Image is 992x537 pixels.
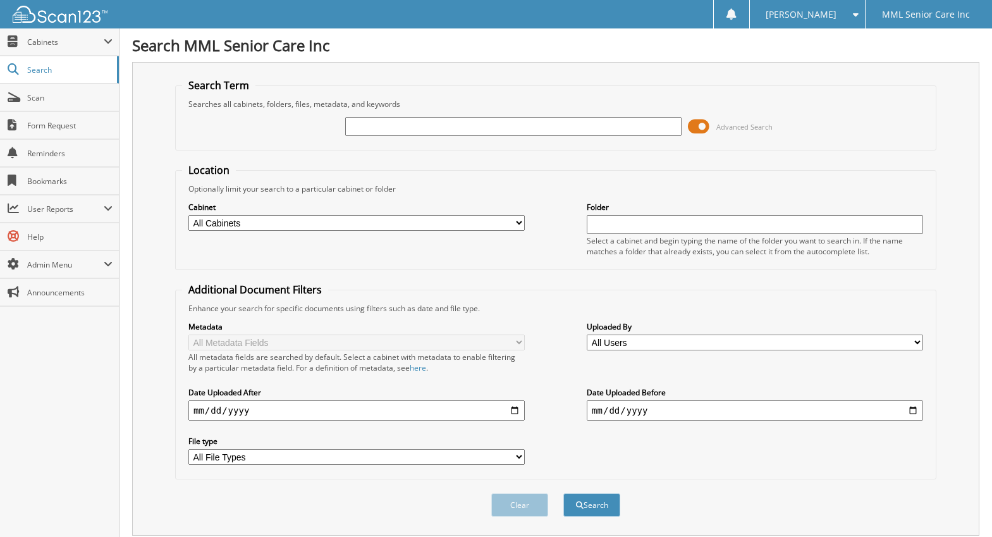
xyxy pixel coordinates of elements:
div: Select a cabinet and begin typing the name of the folder you want to search in. If the name match... [587,235,923,257]
label: Folder [587,202,923,213]
span: Cabinets [27,37,104,47]
div: All metadata fields are searched by default. Select a cabinet with metadata to enable filtering b... [188,352,525,373]
span: MML Senior Care Inc [882,11,970,18]
label: Cabinet [188,202,525,213]
label: Metadata [188,321,525,332]
span: Search [27,65,111,75]
label: Date Uploaded Before [587,387,923,398]
a: here [410,362,426,373]
legend: Search Term [182,78,255,92]
label: File type [188,436,525,447]
span: Scan [27,92,113,103]
input: end [587,400,923,421]
input: start [188,400,525,421]
span: Admin Menu [27,259,104,270]
div: Optionally limit your search to a particular cabinet or folder [182,183,929,194]
label: Date Uploaded After [188,387,525,398]
button: Clear [491,493,548,517]
span: Bookmarks [27,176,113,187]
span: Announcements [27,287,113,298]
span: Reminders [27,148,113,159]
div: Enhance your search for specific documents using filters such as date and file type. [182,303,929,314]
span: Advanced Search [716,122,773,132]
legend: Location [182,163,236,177]
span: User Reports [27,204,104,214]
span: Form Request [27,120,113,131]
div: Searches all cabinets, folders, files, metadata, and keywords [182,99,929,109]
span: [PERSON_NAME] [766,11,836,18]
img: scan123-logo-white.svg [13,6,107,23]
button: Search [563,493,620,517]
label: Uploaded By [587,321,923,332]
h1: Search MML Senior Care Inc [132,35,979,56]
legend: Additional Document Filters [182,283,328,297]
span: Help [27,231,113,242]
